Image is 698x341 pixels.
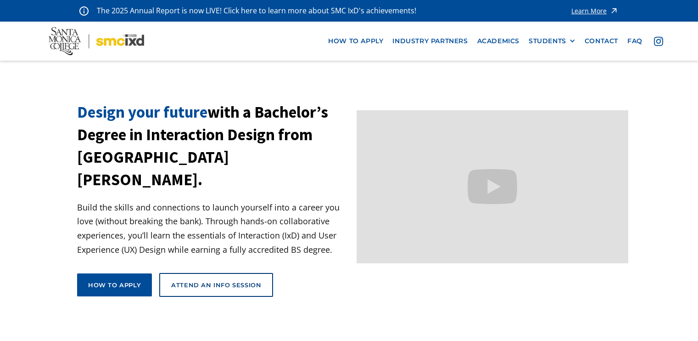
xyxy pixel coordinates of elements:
[97,5,417,17] p: The 2025 Annual Report is now LIVE! Click here to learn more about SMC IxD's achievements!
[49,27,144,55] img: Santa Monica College - SMC IxD logo
[654,37,663,46] img: icon - instagram
[623,33,647,50] a: faq
[609,5,619,17] img: icon - arrow - alert
[571,5,619,17] a: Learn More
[77,273,152,296] a: How to apply
[529,37,575,45] div: STUDENTS
[357,110,629,263] iframe: Design your future with a Bachelor's Degree in Interaction Design from Santa Monica College
[529,37,566,45] div: STUDENTS
[159,273,273,297] a: Attend an Info Session
[88,281,141,289] div: How to apply
[324,33,388,50] a: how to apply
[473,33,524,50] a: Academics
[77,102,207,122] span: Design your future
[171,281,261,289] div: Attend an Info Session
[580,33,623,50] a: contact
[79,6,89,16] img: icon - information - alert
[77,200,349,256] p: Build the skills and connections to launch yourself into a career you love (without breaking the ...
[571,8,607,14] div: Learn More
[388,33,472,50] a: industry partners
[77,101,349,191] h1: with a Bachelor’s Degree in Interaction Design from [GEOGRAPHIC_DATA][PERSON_NAME].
